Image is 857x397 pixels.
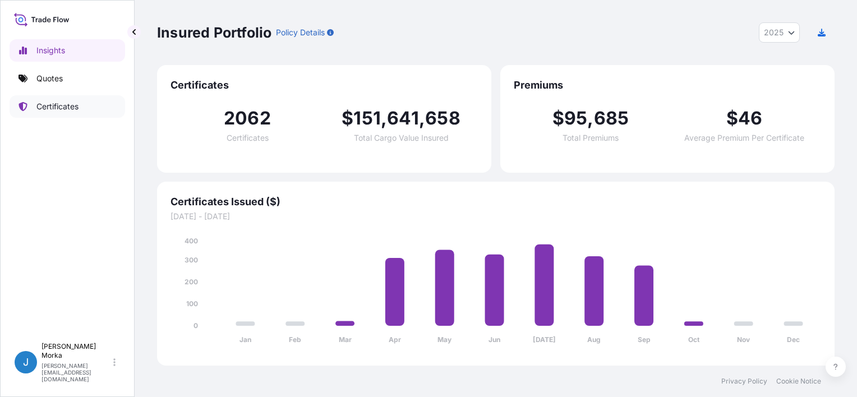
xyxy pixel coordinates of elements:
[239,335,251,344] tspan: Jan
[354,134,449,142] span: Total Cargo Value Insured
[738,109,762,127] span: 46
[23,357,29,368] span: J
[193,321,198,330] tspan: 0
[437,335,452,344] tspan: May
[787,335,800,344] tspan: Dec
[552,109,564,127] span: $
[587,109,593,127] span: ,
[157,24,271,41] p: Insured Portfolio
[387,109,419,127] span: 641
[342,109,353,127] span: $
[514,79,821,92] span: Premiums
[564,109,587,127] span: 95
[594,109,629,127] span: 685
[10,67,125,90] a: Quotes
[36,101,79,112] p: Certificates
[185,278,198,286] tspan: 200
[224,109,271,127] span: 2062
[36,45,65,56] p: Insights
[171,211,821,222] span: [DATE] - [DATE]
[10,39,125,62] a: Insights
[726,109,738,127] span: $
[171,79,478,92] span: Certificates
[776,377,821,386] a: Cookie Notice
[684,134,804,142] span: Average Premium Per Certificate
[419,109,425,127] span: ,
[764,27,784,38] span: 2025
[721,377,767,386] a: Privacy Policy
[42,342,111,360] p: [PERSON_NAME] Morka
[587,335,601,344] tspan: Aug
[533,335,556,344] tspan: [DATE]
[185,237,198,245] tspan: 400
[688,335,700,344] tspan: Oct
[389,335,401,344] tspan: Apr
[353,109,381,127] span: 151
[276,27,325,38] p: Policy Details
[737,335,750,344] tspan: Nov
[227,134,269,142] span: Certificates
[381,109,387,127] span: ,
[289,335,301,344] tspan: Feb
[425,109,460,127] span: 658
[759,22,800,43] button: Year Selector
[638,335,651,344] tspan: Sep
[171,195,821,209] span: Certificates Issued ($)
[489,335,500,344] tspan: Jun
[563,134,619,142] span: Total Premiums
[36,73,63,84] p: Quotes
[10,95,125,118] a: Certificates
[339,335,352,344] tspan: Mar
[186,299,198,308] tspan: 100
[42,362,111,382] p: [PERSON_NAME][EMAIL_ADDRESS][DOMAIN_NAME]
[185,256,198,264] tspan: 300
